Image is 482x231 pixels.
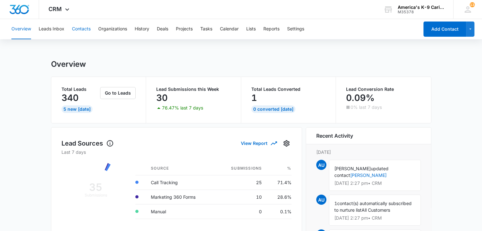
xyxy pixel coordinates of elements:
button: Reports [263,19,280,39]
button: Settings [287,19,304,39]
button: History [135,19,149,39]
td: 10 [215,190,267,204]
p: Last 7 days [61,149,292,155]
td: Call Tracking [146,175,215,190]
th: Submissions [215,162,267,175]
button: Settings [281,138,292,148]
div: 0 Converted [DATE] [251,105,295,113]
a: Go to Leads [100,90,136,96]
p: 30 [156,93,168,103]
div: account id [398,10,444,14]
p: Lead Conversion Rate [346,87,421,91]
th: Source [146,162,215,175]
button: Lists [246,19,256,39]
span: contact(s) automatically subscribed to nurture list [334,201,412,213]
span: 1 [334,201,337,206]
div: notifications count [470,2,475,7]
h6: Recent Activity [316,132,353,140]
p: [DATE] 2:27 pm • CRM [334,181,415,185]
span: AU [316,160,326,170]
span: CRM [48,6,62,12]
td: Manual [146,204,215,219]
button: Contacts [72,19,91,39]
p: [DATE] 2:27 pm • CRM [334,216,415,220]
h1: Lead Sources [61,139,114,148]
button: Tasks [200,19,212,39]
p: 340 [61,93,79,103]
button: View Report [241,138,276,149]
th: % [267,162,291,175]
p: 76.47% last 7 days [162,106,203,110]
p: 0.09% [346,93,375,103]
span: 13 [470,2,475,7]
p: Total Leads Converted [251,87,326,91]
p: [DATE] [316,149,421,155]
td: 71.4% [267,175,291,190]
div: account name [398,5,444,10]
button: Projects [176,19,193,39]
td: 25 [215,175,267,190]
a: [PERSON_NAME] [350,172,387,178]
h1: Overview [51,59,86,69]
td: 28.6% [267,190,291,204]
span: AU [316,195,326,205]
span: All Customers [362,207,390,213]
td: 0 [215,204,267,219]
p: Lead Submissions this Week [156,87,231,91]
button: Leads Inbox [39,19,64,39]
span: [PERSON_NAME] [334,166,371,171]
div: 5 New [DATE] [61,105,93,113]
button: Deals [157,19,168,39]
button: Go to Leads [100,87,136,99]
button: Overview [11,19,31,39]
button: Organizations [98,19,127,39]
p: 1 [251,93,257,103]
td: 0.1% [267,204,291,219]
button: Calendar [220,19,239,39]
p: 0% last 7 days [350,105,382,109]
button: Add Contact [423,22,466,37]
p: Total Leads [61,87,99,91]
td: Marketing 360 Forms [146,190,215,204]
